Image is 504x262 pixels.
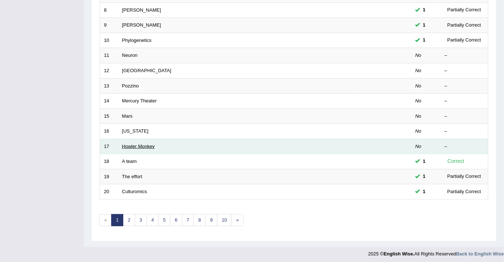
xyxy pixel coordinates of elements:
div: – [445,67,484,74]
div: Partially Correct [445,36,484,44]
td: 13 [100,78,118,94]
a: 3 [135,214,147,226]
a: A team [122,159,137,164]
a: Howler Monkey [122,144,155,149]
a: 2 [123,214,135,226]
a: [PERSON_NAME] [122,22,161,28]
a: » [232,214,244,226]
a: Culturomics [122,189,147,194]
div: Partially Correct [445,188,484,196]
a: [GEOGRAPHIC_DATA] [122,68,171,73]
a: Mercury Theater [122,98,157,103]
a: 7 [182,214,194,226]
div: Partially Correct [445,173,484,180]
span: You can still take this question [420,36,429,44]
div: – [445,83,484,90]
em: No [415,113,422,119]
em: No [415,98,422,103]
span: You can still take this question [420,6,429,14]
a: 8 [194,214,206,226]
a: 6 [170,214,182,226]
a: 9 [205,214,217,226]
span: You can still take this question [420,188,429,196]
div: Partially Correct [445,21,484,29]
td: 15 [100,109,118,124]
div: Partially Correct [445,6,484,14]
a: The effort [122,174,142,179]
td: 19 [100,169,118,184]
td: 8 [100,3,118,18]
td: 16 [100,124,118,139]
strong: English Wise. [384,251,414,257]
a: 4 [147,214,159,226]
td: 17 [100,139,118,154]
em: No [415,83,422,89]
div: – [445,52,484,59]
a: 5 [158,214,170,226]
div: – [445,143,484,150]
div: – [445,128,484,135]
td: 10 [100,33,118,48]
a: [PERSON_NAME] [122,7,161,13]
td: 14 [100,94,118,109]
td: 9 [100,18,118,33]
a: Phylogenetics [122,38,152,43]
td: 11 [100,48,118,63]
a: Back to English Wise [456,251,504,257]
div: Correct [445,157,468,166]
a: Neuron [122,52,138,58]
td: 18 [100,154,118,169]
td: 12 [100,63,118,78]
span: You can still take this question [420,21,429,29]
td: 20 [100,184,118,200]
span: You can still take this question [420,158,429,165]
span: You can still take this question [420,173,429,180]
em: No [415,52,422,58]
span: « [100,214,112,226]
a: Pozzino [122,83,139,89]
em: No [415,128,422,134]
div: – [445,113,484,120]
a: 10 [217,214,232,226]
div: – [445,98,484,105]
a: [US_STATE] [122,128,148,134]
a: 1 [111,214,123,226]
em: No [415,144,422,149]
div: 2025 © All Rights Reserved [368,247,504,258]
em: No [415,68,422,73]
a: Mars [122,113,133,119]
